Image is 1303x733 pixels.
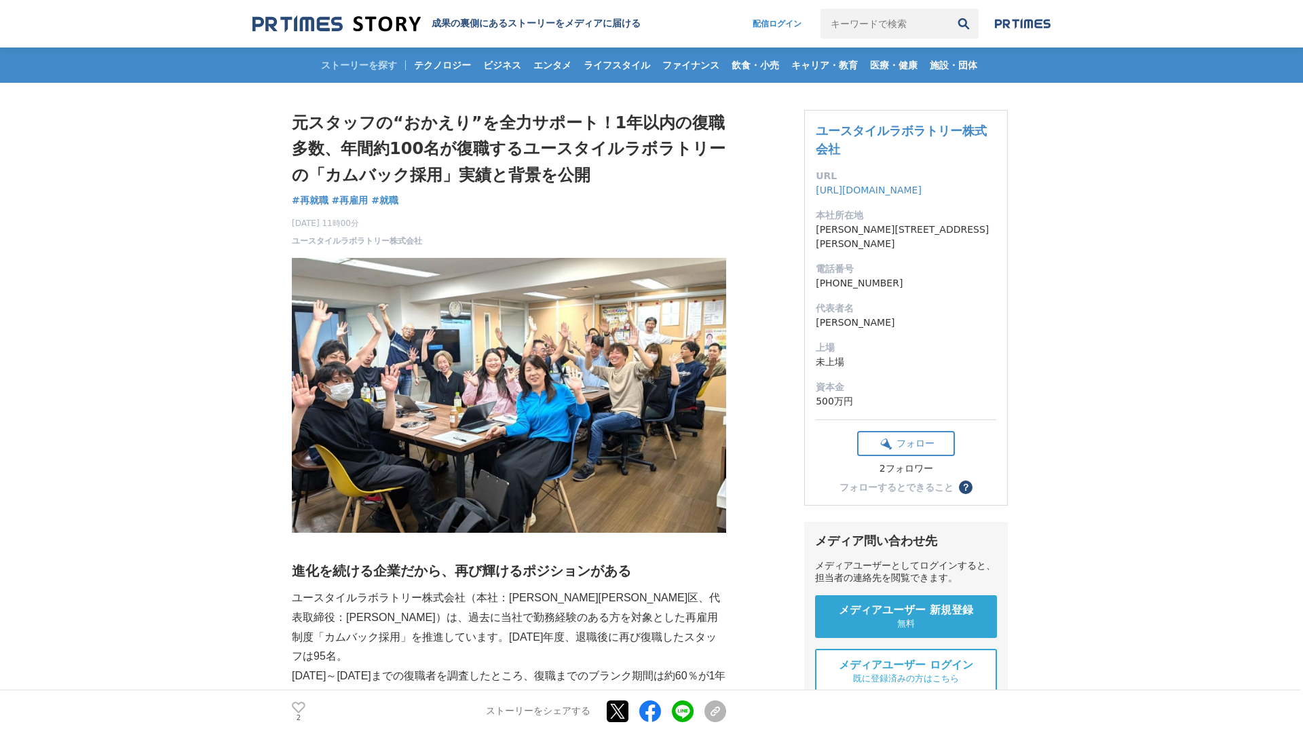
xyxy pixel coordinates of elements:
span: [DATE] 11時00分 [292,217,422,229]
div: 2フォロワー [857,463,955,475]
a: #就職 [371,193,398,208]
a: メディアユーザー ログイン 既に登録済みの方はこちら [815,649,997,694]
a: 配信ログイン [739,9,815,39]
div: メディア問い合わせ先 [815,533,997,549]
p: ストーリーをシェアする [486,706,590,718]
a: #再雇用 [332,193,369,208]
span: 飲食・小売 [726,59,785,71]
a: ビジネス [478,48,527,83]
span: メディアユーザー ログイン [839,658,973,673]
a: 医療・健康 [865,48,923,83]
a: #再就職 [292,193,328,208]
button: フォロー [857,431,955,456]
span: 無料 [897,618,915,630]
span: #再就職 [292,194,328,206]
a: ユースタイルラボラトリー株式会社 [292,235,422,247]
span: 施設・団体 [924,59,983,71]
div: フォローするとできること [839,483,953,492]
input: キーワードで検索 [820,9,949,39]
span: ファイナンス [657,59,725,71]
dt: 資本金 [816,380,996,394]
span: #就職 [371,194,398,206]
span: ライフスタイル [578,59,656,71]
span: エンタメ [528,59,577,71]
dd: 未上場 [816,355,996,369]
span: #再雇用 [332,194,369,206]
span: キャリア・教育 [786,59,863,71]
a: エンタメ [528,48,577,83]
span: メディアユーザー 新規登録 [839,603,973,618]
button: ？ [959,481,972,494]
h2: 成果の裏側にあるストーリーをメディアに届ける [432,18,641,30]
a: キャリア・教育 [786,48,863,83]
h1: 元スタッフの“おかえり”を全力サポート！1年以内の復職多数、年間約100名が復職するユースタイルラボラトリーの「カムバック採用」実績と背景を公開 [292,110,726,188]
dt: 本社所在地 [816,208,996,223]
dt: 代表者名 [816,301,996,316]
span: テクノロジー [409,59,476,71]
h2: 進化を続ける企業だから、再び輝けるポジションがある [292,560,726,582]
div: メディアユーザーとしてログインすると、担当者の連絡先を閲覧できます。 [815,560,997,584]
dd: 500万円 [816,394,996,409]
dt: URL [816,169,996,183]
span: 医療・健康 [865,59,923,71]
a: ユースタイルラボラトリー株式会社 [816,124,987,156]
a: 飲食・小売 [726,48,785,83]
span: ビジネス [478,59,527,71]
a: ライフスタイル [578,48,656,83]
a: [URL][DOMAIN_NAME] [816,185,922,195]
span: ？ [961,483,970,492]
a: 施設・団体 [924,48,983,83]
a: ファイナンス [657,48,725,83]
dd: [PERSON_NAME][STREET_ADDRESS][PERSON_NAME] [816,223,996,251]
dd: [PERSON_NAME] [816,316,996,330]
dt: 電話番号 [816,262,996,276]
img: prtimes [995,18,1051,29]
img: 成果の裏側にあるストーリーをメディアに届ける [252,15,421,33]
span: 既に登録済みの方はこちら [853,673,959,685]
button: 検索 [949,9,979,39]
p: ユースタイルラボラトリー株式会社（本社：[PERSON_NAME][PERSON_NAME]区、代表取締役：[PERSON_NAME]）は、過去に当社で勤務経験のある方を対象とした再雇用制度「カ... [292,588,726,666]
dt: 上場 [816,341,996,355]
p: 2 [292,715,305,721]
a: 成果の裏側にあるストーリーをメディアに届ける 成果の裏側にあるストーリーをメディアに届ける [252,15,641,33]
a: テクノロジー [409,48,476,83]
a: メディアユーザー 新規登録 無料 [815,595,997,638]
p: [DATE]～[DATE]までの復職者を調査したところ、復職までのブランク期間は約60％が1年以内でした。 [292,666,726,706]
img: thumbnail_5e65eb70-7254-11f0-ad75-a15d8acbbc29.jpg [292,258,726,533]
dd: [PHONE_NUMBER] [816,276,996,290]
